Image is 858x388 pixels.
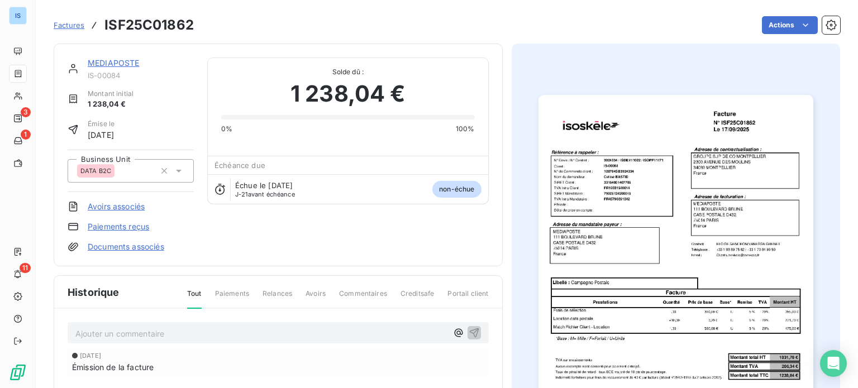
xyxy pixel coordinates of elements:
[80,352,101,359] span: [DATE]
[290,77,406,111] span: 1 238,04 €
[214,161,265,170] span: Échéance due
[88,89,134,99] span: Montant initial
[88,58,140,68] a: MEDIAPOSTE
[68,285,120,300] span: Historique
[820,350,847,377] div: Open Intercom Messenger
[9,7,27,25] div: IS
[306,289,326,308] span: Avoirs
[221,124,232,134] span: 0%
[88,201,145,212] a: Avoirs associés
[215,289,249,308] span: Paiements
[104,15,194,35] h3: ISF25C01862
[235,181,293,190] span: Échue le [DATE]
[187,289,202,309] span: Tout
[221,67,474,77] span: Solde dû :
[432,181,481,198] span: non-échue
[88,99,134,110] span: 1 238,04 €
[88,241,164,252] a: Documents associés
[54,21,84,30] span: Factures
[88,221,149,232] a: Paiements reçus
[456,124,475,134] span: 100%
[401,289,435,308] span: Creditsafe
[9,363,27,381] img: Logo LeanPay
[339,289,387,308] span: Commentaires
[88,129,115,141] span: [DATE]
[235,190,248,198] span: J-21
[88,119,115,129] span: Émise le
[21,107,31,117] span: 3
[20,263,31,273] span: 11
[21,130,31,140] span: 1
[80,167,111,174] span: DATA B2C
[54,20,84,31] a: Factures
[235,191,295,198] span: avant échéance
[762,16,818,34] button: Actions
[447,289,488,308] span: Portail client
[72,361,154,373] span: Émission de la facture
[263,289,292,308] span: Relances
[88,71,194,80] span: IS-00084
